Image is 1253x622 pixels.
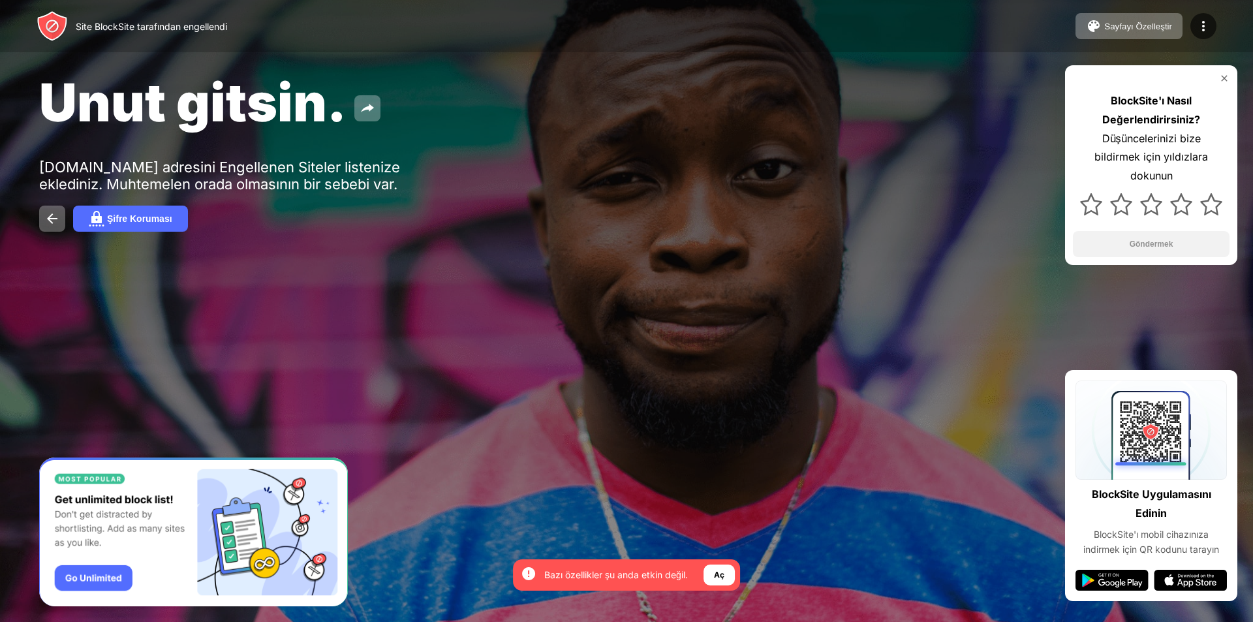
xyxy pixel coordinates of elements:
[1075,13,1183,39] button: Sayfayı Özelleştir
[89,211,104,226] img: password.svg
[44,211,60,226] img: back.svg
[1083,529,1219,554] font: BlockSite'ı mobil cihazınıza indirmek için QR kodunu tarayın
[1219,73,1230,84] img: rate-us-close.svg
[1094,132,1208,183] font: Düşüncelerinizi bize bildirmek için yıldızlara dokunun
[1080,193,1102,215] img: star.svg
[1075,381,1227,480] img: qrcode.svg
[1092,488,1211,520] font: BlockSite Uygulamasını Edinin
[1170,193,1192,215] img: star.svg
[544,569,688,580] font: Bazı özellikler şu anda etkin değil.
[1110,193,1132,215] img: star.svg
[1200,193,1222,215] img: star.svg
[714,570,724,580] font: Aç
[76,21,227,32] font: Site BlockSite tarafından engellendi
[1102,94,1200,126] font: BlockSite'ı Nasıl Değerlendirirsiniz?
[39,159,400,193] font: [DOMAIN_NAME] adresini Engellenen Siteler listenize eklediniz. Muhtemelen orada olmasının bir seb...
[73,206,188,232] button: Şifre Koruması
[521,566,536,582] img: error-circle-white.svg
[1154,570,1227,591] img: app-store.svg
[37,10,68,42] img: header-logo.svg
[1140,193,1162,215] img: star.svg
[360,101,375,116] img: share.svg
[1196,18,1211,34] img: menu-icon.svg
[107,213,172,224] font: Şifre Koruması
[1104,22,1172,31] font: Sayfayı Özelleştir
[1075,570,1149,591] img: google-play.svg
[39,70,347,134] font: Unut gitsin.
[1130,240,1173,249] font: Göndermek
[1073,231,1230,257] button: Göndermek
[1086,18,1102,34] img: pallet.svg
[39,458,348,607] iframe: Afiş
